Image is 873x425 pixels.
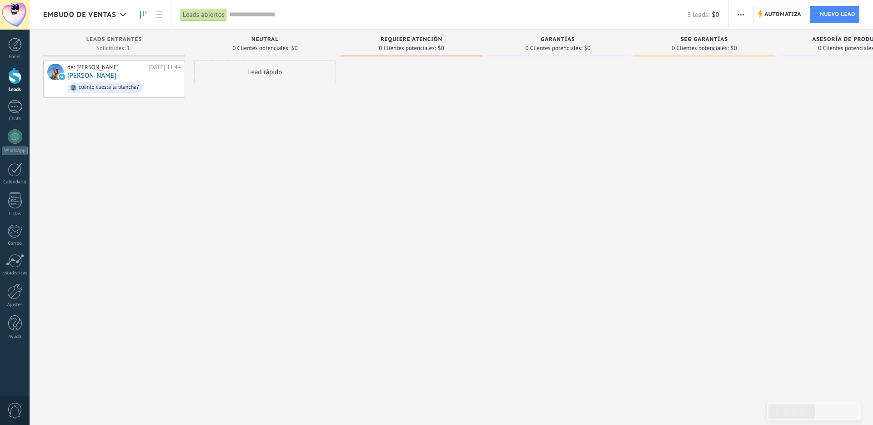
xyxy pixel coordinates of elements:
[67,72,116,80] a: [PERSON_NAME]
[638,36,771,44] div: SEG GARANTÍAS
[525,46,582,51] span: 0 Clientes potenciales:
[2,179,28,185] div: Calendario
[810,6,859,23] a: Nuevo lead
[731,46,737,51] span: $0
[2,302,28,308] div: Ajustes
[672,46,728,51] span: 0 Clientes potenciales:
[86,36,142,43] span: Leads Entrantes
[764,6,801,23] span: Automatiza
[2,116,28,122] div: Chats
[438,46,444,51] span: $0
[96,46,130,51] span: Solicitudes: 1
[194,61,336,83] div: Lead rápido
[2,270,28,276] div: Estadísticas
[2,334,28,340] div: Ayuda
[79,84,139,91] div: cuánto cuesta la plancha?
[2,87,28,93] div: Leads
[48,36,181,44] div: Leads Entrantes
[291,46,298,51] span: $0
[753,6,805,23] a: Automatiza
[379,46,436,51] span: 0 Clientes potenciales:
[345,36,478,44] div: Requiere Atención
[541,36,575,43] span: Garantías
[2,211,28,217] div: Listas
[232,46,289,51] span: 0 Clientes potenciales:
[47,64,64,80] div: Eduardo De Anda
[67,64,145,71] div: de: [PERSON_NAME]
[712,10,719,19] span: $0
[181,8,227,21] div: Leads abiertos
[820,6,855,23] span: Nuevo lead
[2,54,28,60] div: Panel
[251,36,279,43] span: Neutral
[381,36,442,43] span: Requiere Atención
[148,64,181,71] div: [DATE] 11:44
[43,10,116,19] span: Embudo de ventas
[2,241,28,247] div: Correo
[492,36,624,44] div: Garantías
[584,46,591,51] span: $0
[199,36,331,44] div: Neutral
[687,10,709,19] span: 3 leads:
[2,147,28,155] div: WhatsApp
[59,74,65,80] img: telegram-sm.svg
[681,36,728,43] span: SEG GARANTÍAS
